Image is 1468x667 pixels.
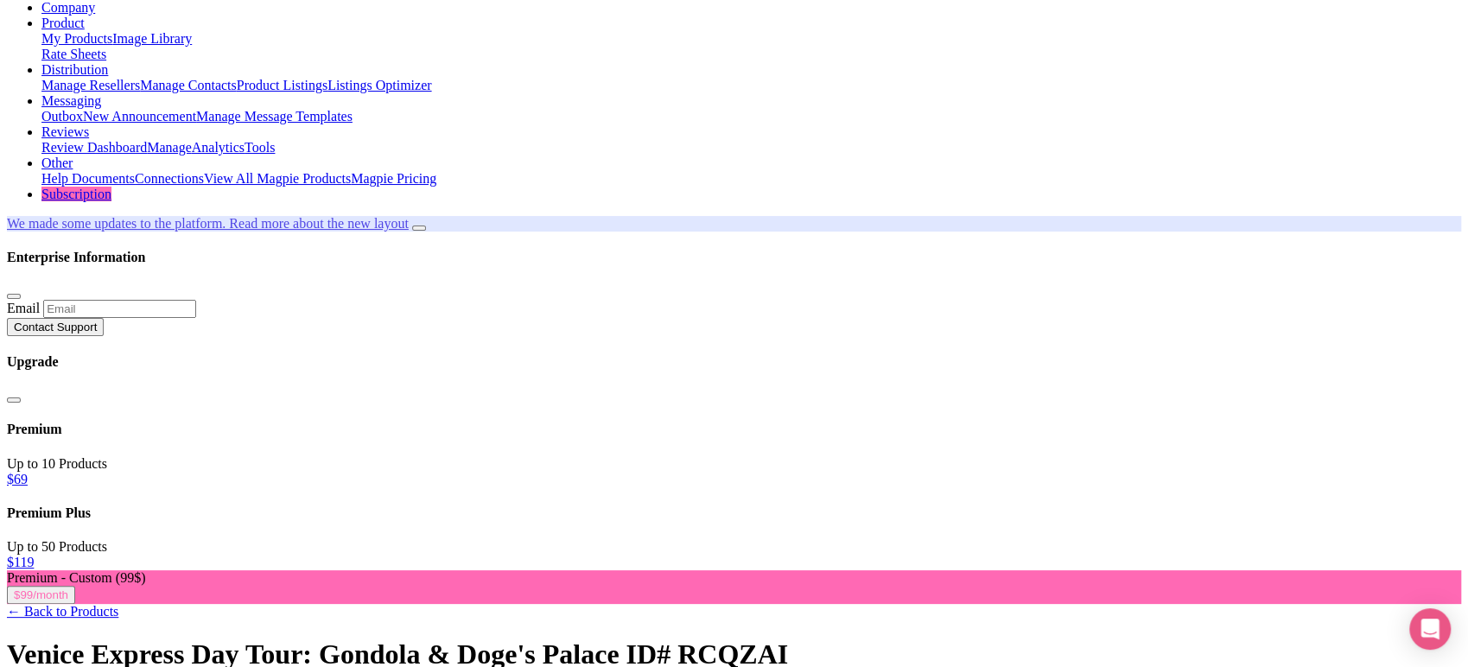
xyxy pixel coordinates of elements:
[140,78,237,92] a: Manage Contacts
[112,31,192,46] a: Image Library
[1409,608,1451,650] div: Open Intercom Messenger
[41,16,85,30] a: Product
[41,171,135,186] a: Help Documents
[7,301,40,315] label: Email
[41,31,112,46] a: My Products
[204,171,351,186] a: View All Magpie Products
[147,140,192,155] a: Manage
[7,318,104,336] button: Contact Support
[41,109,83,124] a: Outbox
[7,604,118,619] a: ← Back to Products
[41,124,89,139] a: Reviews
[7,586,75,604] button: $99/month
[41,78,140,92] a: Manage Resellers
[7,294,21,299] button: Close
[7,505,1461,521] h4: Premium Plus
[135,171,204,186] a: Connections
[41,156,73,170] a: Other
[41,47,106,61] a: Rate Sheets
[7,570,1461,586] div: Premium - Custom (99$)
[7,555,34,569] a: $119
[41,187,111,201] a: Subscription
[7,354,1461,370] h4: Upgrade
[41,62,108,77] a: Distribution
[192,140,245,155] a: Analytics
[7,422,1461,437] h4: Premium
[43,300,196,318] input: Email
[7,250,1461,265] h4: Enterprise Information
[351,171,436,186] a: Magpie Pricing
[7,216,409,231] a: We made some updates to the platform. Read more about the new layout
[83,109,196,124] a: New Announcement
[245,140,275,155] a: Tools
[41,93,101,108] a: Messaging
[412,226,426,231] button: Close announcement
[7,472,28,486] a: $69
[7,397,21,403] button: Close
[196,109,353,124] a: Manage Message Templates
[41,140,147,155] a: Review Dashboard
[7,539,1461,555] div: Up to 50 Products
[237,78,327,92] a: Product Listings
[7,456,1461,472] div: Up to 10 Products
[327,78,431,92] a: Listings Optimizer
